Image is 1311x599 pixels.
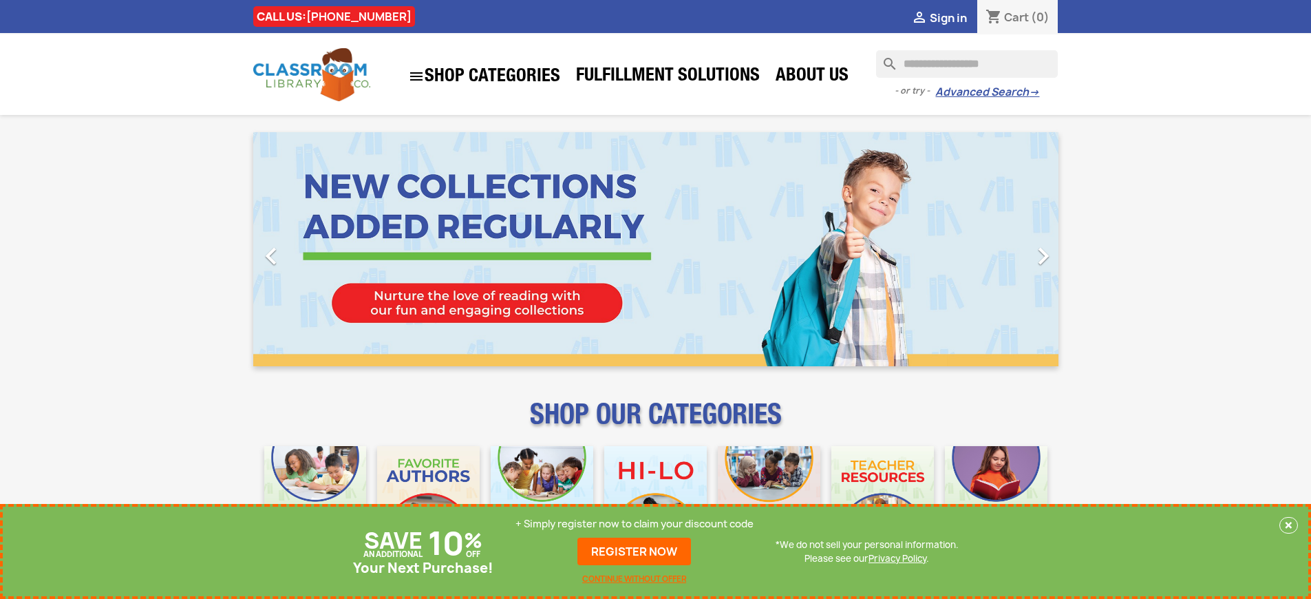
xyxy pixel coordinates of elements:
span: - or try - [895,84,935,98]
img: CLC_HiLo_Mobile.jpg [604,446,707,549]
i: search [876,50,893,67]
span: Cart [1004,10,1029,25]
a: Next [937,132,1058,366]
i: shopping_cart [985,10,1002,26]
span: → [1029,85,1039,99]
a: SHOP CATEGORIES [401,61,567,92]
p: SHOP OUR CATEGORIES [253,410,1058,435]
i:  [911,10,928,27]
a: Previous [253,132,374,366]
a:  Sign in [911,10,967,25]
i:  [1026,239,1060,273]
span: Sign in [930,10,967,25]
img: CLC_Fiction_Nonfiction_Mobile.jpg [718,446,820,549]
img: CLC_Dyslexia_Mobile.jpg [945,446,1047,549]
img: Classroom Library Company [253,48,370,101]
img: CLC_Phonics_And_Decodables_Mobile.jpg [491,446,593,549]
a: Fulfillment Solutions [569,63,767,91]
img: CLC_Bulk_Mobile.jpg [264,446,367,549]
a: [PHONE_NUMBER] [306,9,412,24]
img: CLC_Favorite_Authors_Mobile.jpg [377,446,480,549]
img: CLC_Teacher_Resources_Mobile.jpg [831,446,934,549]
a: About Us [769,63,855,91]
input: Search [876,50,1058,78]
span: (0) [1031,10,1049,25]
ul: Carousel container [253,132,1058,366]
div: CALL US: [253,6,415,27]
a: Advanced Search→ [935,85,1039,99]
i:  [408,68,425,85]
i:  [254,239,288,273]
